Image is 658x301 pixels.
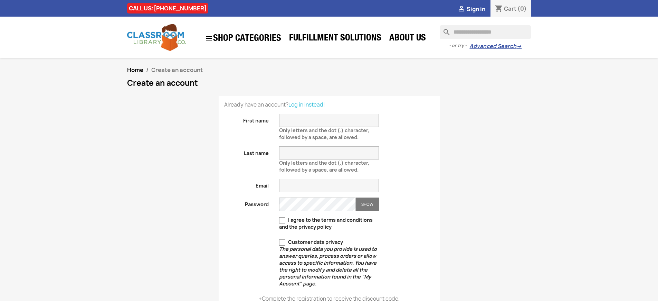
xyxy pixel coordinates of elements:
i:  [457,5,466,13]
div: CALL US: [127,3,208,13]
a: Log in instead! [288,101,325,108]
img: Classroom Library Company [127,24,186,51]
span: (0) [517,5,527,12]
label: Last name [219,146,274,157]
label: Email [219,179,274,189]
input: Password input [279,198,356,211]
a: About Us [386,32,429,46]
span: - or try - [449,42,469,49]
span: Cart [504,5,516,12]
span: Create an account [151,66,203,74]
a: SHOP CATEGORIES [201,31,285,46]
p: Already have an account? [224,101,434,108]
span: Only letters and the dot (.) character, followed by a space, are allowed. [279,157,369,173]
a: Advanced Search→ [469,43,522,50]
a:  Sign in [457,5,485,13]
i: shopping_cart [495,5,503,13]
label: I agree to the terms and conditions and the privacy policy [279,217,379,230]
i:  [205,34,213,43]
h1: Create an account [127,79,531,87]
span: Sign in [467,5,485,13]
label: Password [219,198,274,208]
label: First name [219,114,274,124]
label: Customer data privacy [279,239,379,287]
em: The personal data you provide is used to answer queries, process orders or allow access to specif... [279,246,377,287]
span: Only letters and the dot (.) character, followed by a space, are allowed. [279,124,369,140]
span: → [516,43,522,50]
button: Show [356,198,379,211]
i: search [440,25,448,34]
input: Search [440,25,531,39]
a: Fulfillment Solutions [286,32,385,46]
a: Home [127,66,143,74]
a: [PHONE_NUMBER] [154,4,207,12]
